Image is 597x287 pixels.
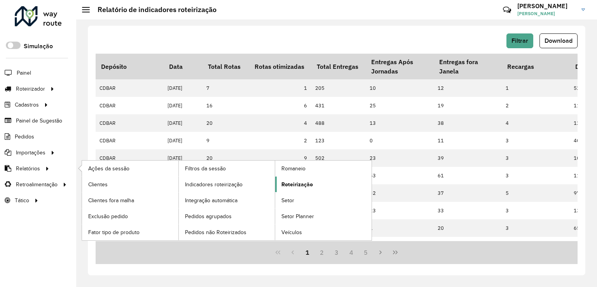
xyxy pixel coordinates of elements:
[249,54,311,79] th: Rotas otimizadas
[164,114,202,132] td: [DATE]
[96,97,164,114] td: CDBAR
[185,180,243,189] span: Indicadores roteirização
[249,97,311,114] td: 6
[281,164,305,173] span: Romaneio
[311,79,366,97] td: 205
[15,196,29,205] span: Tático
[499,2,515,18] a: Contato Rápido
[88,212,128,220] span: Exclusão pedido
[179,192,275,208] a: Integração automática
[311,54,366,79] th: Total Entregas
[96,132,164,149] td: CDBAR
[281,228,302,236] span: Veículos
[314,245,329,260] button: 2
[15,133,34,141] span: Pedidos
[82,177,178,192] a: Clientes
[202,97,249,114] td: 16
[16,149,45,157] span: Importações
[511,37,528,44] span: Filtrar
[17,69,31,77] span: Painel
[502,219,570,237] td: 3
[311,97,366,114] td: 431
[249,132,311,149] td: 2
[281,180,313,189] span: Roteirização
[164,132,202,149] td: [DATE]
[88,164,129,173] span: Ações da sessão
[16,180,58,189] span: Retroalimentação
[249,114,311,132] td: 4
[502,79,570,97] td: 1
[434,237,502,254] td: 51
[434,202,502,219] td: 33
[88,228,140,236] span: Fator tipo de produto
[366,132,434,149] td: 0
[366,114,434,132] td: 13
[164,97,202,114] td: [DATE]
[366,202,434,219] td: 23
[545,37,573,44] span: Download
[344,245,359,260] button: 4
[249,149,311,167] td: 9
[366,149,434,167] td: 23
[434,219,502,237] td: 20
[164,79,202,97] td: [DATE]
[311,132,366,149] td: 123
[185,196,237,205] span: Integração automática
[96,149,164,167] td: CDBAR
[502,97,570,114] td: 2
[15,101,39,109] span: Cadastros
[275,177,372,192] a: Roteirização
[502,167,570,184] td: 3
[281,196,294,205] span: Setor
[311,114,366,132] td: 488
[366,167,434,184] td: 53
[388,245,403,260] button: Last Page
[202,114,249,132] td: 20
[179,177,275,192] a: Indicadores roteirização
[366,184,434,202] td: 32
[434,114,502,132] td: 38
[179,161,275,176] a: Filtros da sessão
[502,202,570,219] td: 3
[359,245,374,260] button: 5
[506,33,533,48] button: Filtrar
[502,237,570,254] td: 3
[82,161,178,176] a: Ações da sessão
[517,2,576,10] h3: [PERSON_NAME]
[16,117,62,125] span: Painel de Sugestão
[366,97,434,114] td: 25
[281,212,314,220] span: Setor Planner
[90,5,216,14] h2: Relatório de indicadores roteirização
[502,114,570,132] td: 4
[434,54,502,79] th: Entregas fora Janela
[366,219,434,237] td: 1
[275,192,372,208] a: Setor
[16,85,45,93] span: Roteirizador
[434,167,502,184] td: 61
[300,245,315,260] button: 1
[502,149,570,167] td: 3
[96,79,164,97] td: CDBAR
[517,10,576,17] span: [PERSON_NAME]
[275,161,372,176] a: Romaneio
[82,208,178,224] a: Exclusão pedido
[502,184,570,202] td: 5
[202,54,249,79] th: Total Rotas
[275,224,372,240] a: Veículos
[202,79,249,97] td: 7
[179,224,275,240] a: Pedidos não Roteirizados
[434,79,502,97] td: 12
[179,208,275,224] a: Pedidos agrupados
[202,132,249,149] td: 9
[434,184,502,202] td: 37
[275,208,372,224] a: Setor Planner
[82,224,178,240] a: Fator tipo de produto
[16,164,40,173] span: Relatórios
[366,79,434,97] td: 10
[502,54,570,79] th: Recargas
[434,149,502,167] td: 39
[82,192,178,208] a: Clientes fora malha
[185,164,226,173] span: Filtros da sessão
[329,245,344,260] button: 3
[366,54,434,79] th: Entregas Após Jornadas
